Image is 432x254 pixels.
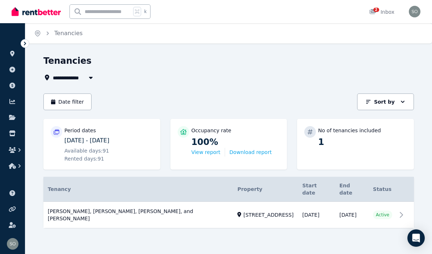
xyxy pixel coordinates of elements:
span: ORGANISE [6,40,29,45]
span: Tenancies [54,29,82,38]
a: View details for Briony Taylor, Elliot Jackson, Emma Winch, and Lily Dekic [43,202,414,228]
p: No of tenancies included [318,127,381,134]
th: Start date [298,177,335,202]
p: Period dates [64,127,96,134]
p: Occupancy rate [191,127,232,134]
button: View report [191,149,220,156]
span: Rented days: 91 [64,155,104,162]
img: Scott Osborne [7,238,18,250]
span: Available days: 91 [64,147,109,154]
button: Sort by [357,93,414,110]
h1: Tenancies [43,55,92,67]
p: 100% [191,136,280,148]
p: 1 [318,136,407,148]
span: 2 [373,8,379,12]
div: Open Intercom Messenger [407,229,425,247]
th: Status [369,177,397,202]
button: Date filter [43,93,92,110]
span: k [144,9,147,14]
img: RentBetter [12,6,61,17]
th: End date [335,177,369,202]
span: Tenancy [48,186,71,193]
th: Property [233,177,298,202]
p: Sort by [374,98,395,105]
div: Inbox [369,8,394,16]
img: Scott Osborne [409,6,420,17]
nav: Breadcrumb [25,23,91,43]
p: [DATE] - [DATE] [64,136,153,145]
button: Download report [229,149,272,156]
